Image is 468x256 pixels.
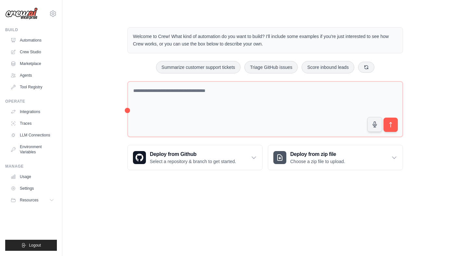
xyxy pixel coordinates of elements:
h3: Deploy from Github [150,150,236,158]
p: Select a repository & branch to get started. [150,158,236,165]
h3: Deploy from zip file [290,150,345,158]
a: LLM Connections [8,130,57,140]
a: Agents [8,70,57,81]
a: Usage [8,172,57,182]
a: Integrations [8,107,57,117]
a: Tool Registry [8,82,57,92]
button: Triage GitHub issues [244,61,298,73]
a: Environment Variables [8,142,57,157]
div: Operate [5,99,57,104]
a: Traces [8,118,57,129]
p: Choose a zip file to upload. [290,158,345,165]
a: Settings [8,183,57,194]
span: Logout [29,243,41,248]
a: Automations [8,35,57,45]
a: Crew Studio [8,47,57,57]
button: Summarize customer support tickets [156,61,240,73]
div: Build [5,27,57,32]
button: Score inbound leads [302,61,354,73]
button: Resources [8,195,57,205]
a: Marketplace [8,58,57,69]
img: Logo [5,7,38,20]
p: Welcome to Crew! What kind of automation do you want to build? I'll include some examples if you'... [133,33,397,48]
div: Manage [5,164,57,169]
button: Logout [5,240,57,251]
span: Resources [20,198,38,203]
